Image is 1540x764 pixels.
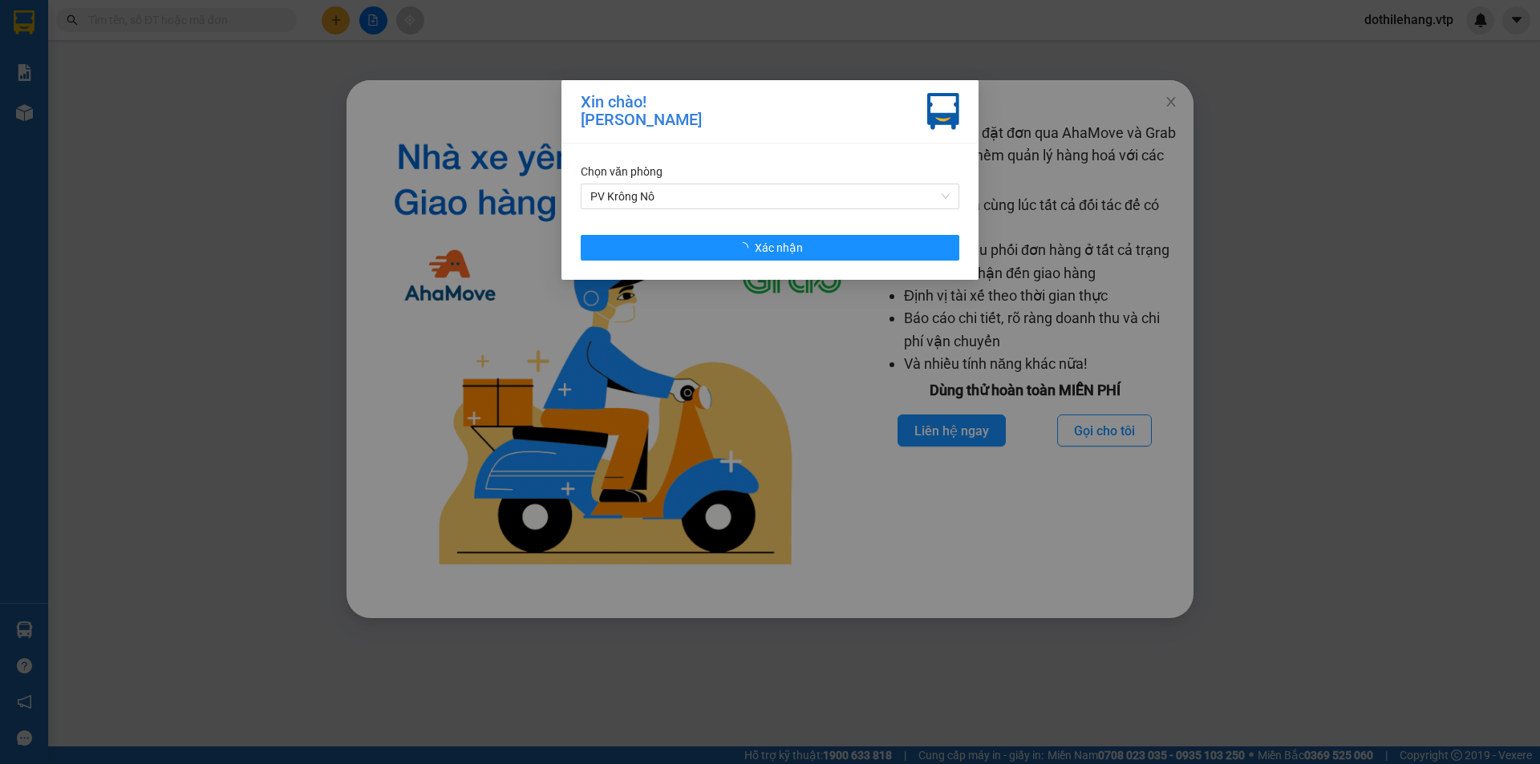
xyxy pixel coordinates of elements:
span: Xác nhận [755,239,803,257]
span: loading [737,242,755,253]
button: Xác nhận [581,235,959,261]
span: PV Krông Nô [590,184,950,208]
img: vxr-icon [927,93,959,130]
div: Chọn văn phòng [581,163,959,180]
div: Xin chào! [PERSON_NAME] [581,93,702,130]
